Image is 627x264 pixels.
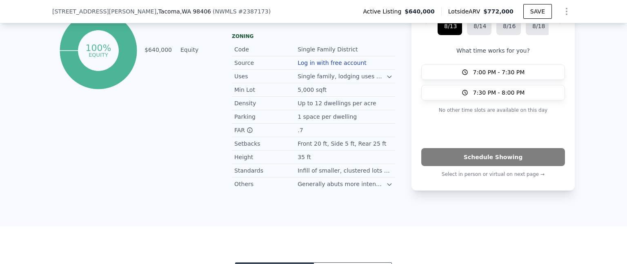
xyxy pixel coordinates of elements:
div: FAR [234,126,298,134]
div: Zoning [232,33,395,40]
div: 35 ft [298,153,312,161]
div: Generally abuts more intense residential and commercial areas. [298,180,386,188]
div: Front 20 ft, Side 5 ft, Rear 25 ft [298,140,388,148]
div: Single family, lodging uses with one guest room. [298,72,386,80]
div: Setbacks [234,140,298,148]
div: Source [234,59,298,67]
span: [STREET_ADDRESS][PERSON_NAME] [52,7,156,16]
button: 7:00 PM - 7:30 PM [421,64,565,80]
span: Lotside ARV [448,7,483,16]
div: Others [234,180,298,188]
span: NWMLS [215,8,236,15]
span: Active Listing [363,7,405,16]
span: # 2387173 [238,8,269,15]
p: What time works for you? [421,47,565,55]
div: Standards [234,166,298,175]
div: 8/14 [474,22,485,30]
div: Code [234,45,298,53]
button: SAVE [523,4,552,19]
div: Height [234,153,298,161]
div: 1 space per dwelling [298,113,358,121]
span: $640,000 [405,7,435,16]
td: $640,000 [144,45,172,54]
div: 5,000 sqft [298,86,328,94]
button: Show Options [558,3,575,20]
div: 8/13 [444,22,456,30]
button: 7:30 PM - 8:00 PM [421,85,565,100]
span: 7:00 PM - 7:30 PM [473,68,525,76]
div: ( ) [213,7,271,16]
span: 7:30 PM - 8:00 PM [473,89,525,97]
span: , Tacoma [156,7,211,16]
p: No other time slots are available on this day [421,105,565,115]
button: Log in with free account [298,60,367,66]
div: 8/18 [532,22,544,30]
div: 8/16 [503,22,514,30]
div: Parking [234,113,298,121]
tspan: equity [89,51,108,58]
span: , WA 98406 [180,8,211,15]
div: Infill of smaller, clustered lots is allowed. [298,166,393,175]
div: Uses [234,72,298,80]
div: Density [234,99,298,107]
p: Select in person or virtual on next page → [421,169,565,179]
div: Single Family District [298,45,359,53]
div: Min Lot [234,86,298,94]
div: Up to 12 dwellings per acre [298,99,378,107]
button: Schedule Showing [421,148,565,166]
div: .7 [298,126,305,134]
tspan: 100% [85,43,111,53]
span: $772,000 [483,8,514,15]
td: Equity [179,45,216,54]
